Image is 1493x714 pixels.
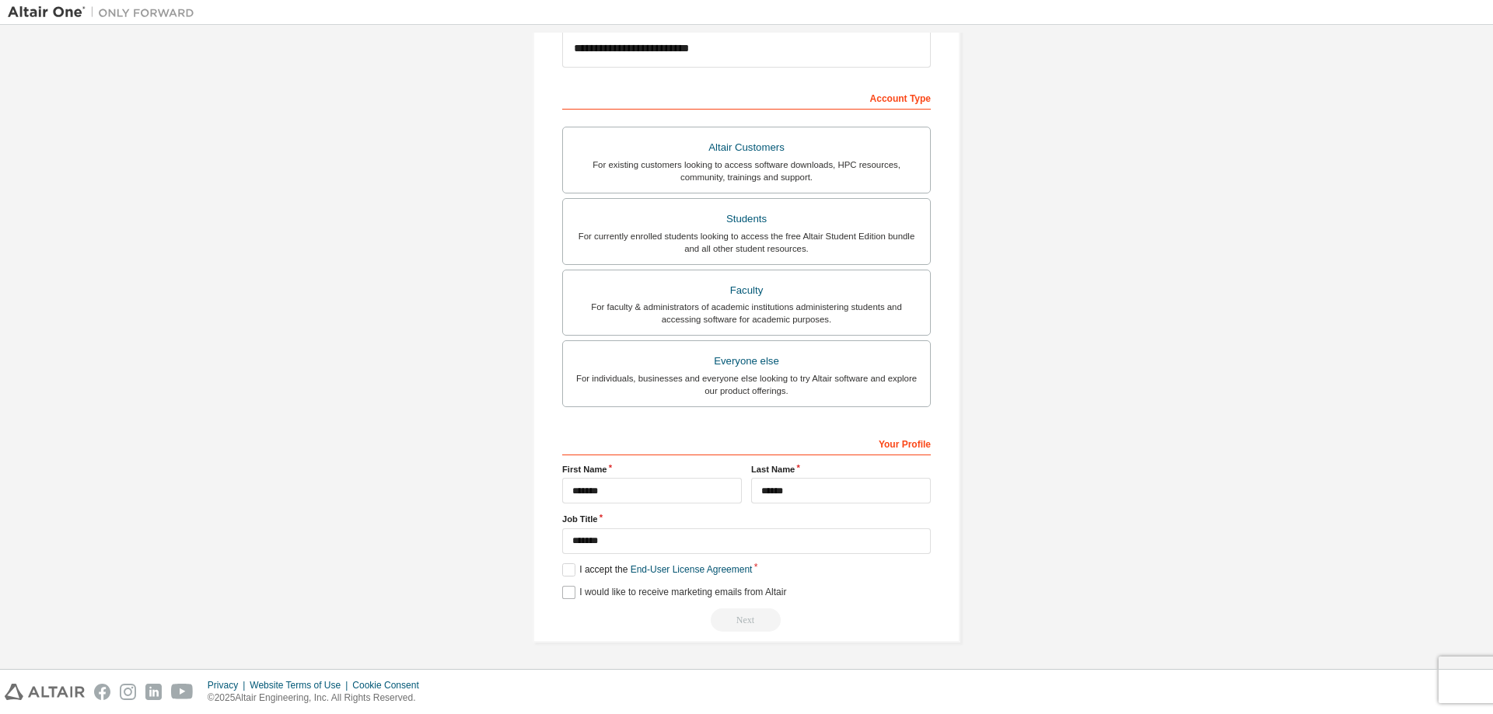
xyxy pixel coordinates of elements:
[572,137,921,158] div: Altair Customers
[120,684,136,700] img: instagram.svg
[562,463,742,475] label: First Name
[572,208,921,230] div: Students
[572,158,921,183] div: For existing customers looking to access software downloads, HPC resources, community, trainings ...
[562,85,931,110] div: Account Type
[572,230,921,255] div: For currently enrolled students looking to access the free Altair Student Edition bundle and all ...
[5,684,85,700] img: altair_logo.svg
[631,564,753,575] a: End-User License Agreement
[562,563,752,576] label: I accept the
[572,372,921,397] div: For individuals, businesses and everyone else looking to try Altair software and explore our prod...
[751,463,931,475] label: Last Name
[572,350,921,372] div: Everyone else
[562,430,931,455] div: Your Profile
[250,679,352,691] div: Website Terms of Use
[145,684,162,700] img: linkedin.svg
[562,586,786,599] label: I would like to receive marketing emails from Altair
[572,280,921,301] div: Faculty
[94,684,110,700] img: facebook.svg
[352,679,428,691] div: Cookie Consent
[8,5,202,20] img: Altair One
[208,679,250,691] div: Privacy
[171,684,194,700] img: youtube.svg
[562,608,931,632] div: Email already exists
[562,513,931,525] label: Job Title
[572,301,921,326] div: For faculty & administrators of academic institutions administering students and accessing softwa...
[208,691,428,705] p: © 2025 Altair Engineering, Inc. All Rights Reserved.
